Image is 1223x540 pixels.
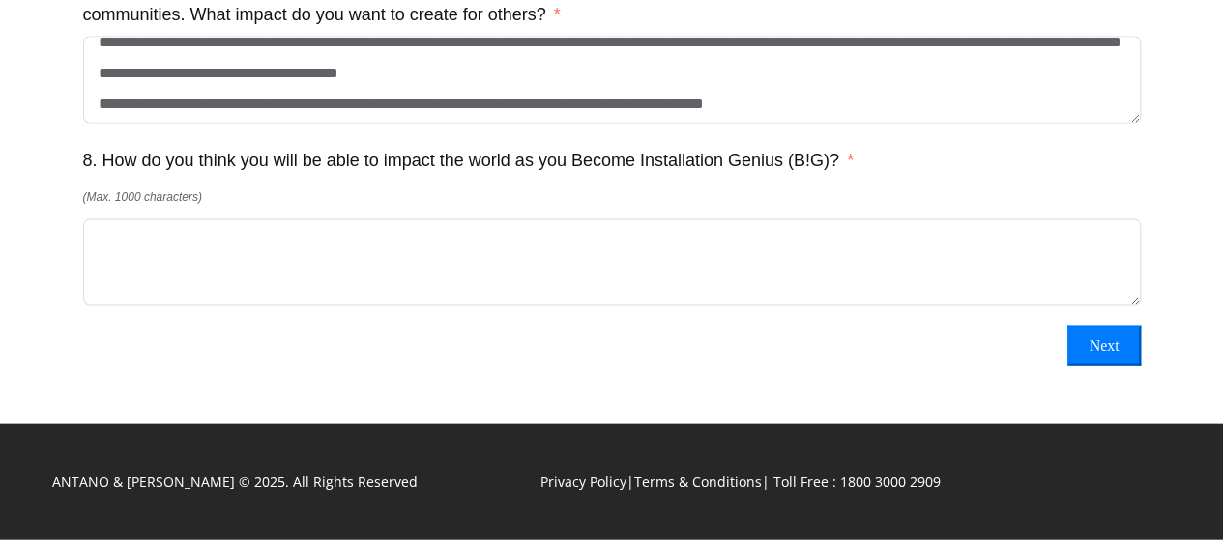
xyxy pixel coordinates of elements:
label: 8. How do you think you will be able to impact the world as you Become Installation Genius (B!G)? [83,143,854,178]
p: | | Toll Free : 1800 3000 2909 [537,469,1064,496]
textarea: 8. How do you think you will be able to impact the world as you Become Installation Genius (B!G)? [83,219,1141,306]
a: Terms & Conditions [634,472,762,491]
a: Privacy Policy [540,472,626,491]
textarea: 7. Once you Become Installation Genius (B!G), you are equipped to change the trajectories of indi... [83,37,1141,124]
button: Next [1067,326,1140,366]
p: ANTANO & [PERSON_NAME] © 2025. All Rights Reserved [52,469,521,496]
div: (Max. 1000 characters) [83,180,1141,214]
